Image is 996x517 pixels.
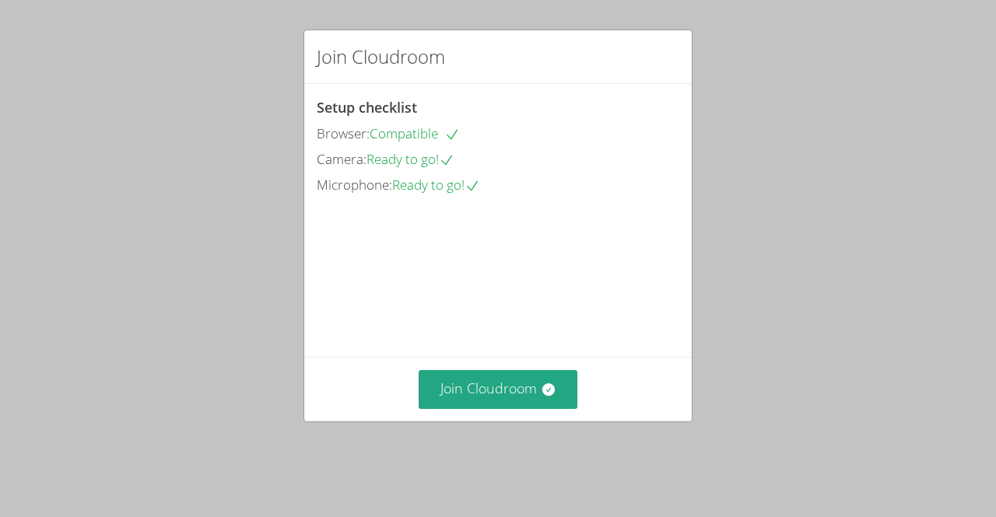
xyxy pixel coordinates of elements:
[317,98,417,117] span: Setup checklist
[392,176,480,194] span: Ready to go!
[370,124,460,142] span: Compatible
[317,176,392,194] span: Microphone:
[317,124,370,142] span: Browser:
[317,43,445,71] h2: Join Cloudroom
[317,150,366,168] span: Camera:
[419,370,578,408] button: Join Cloudroom
[366,150,454,168] span: Ready to go!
